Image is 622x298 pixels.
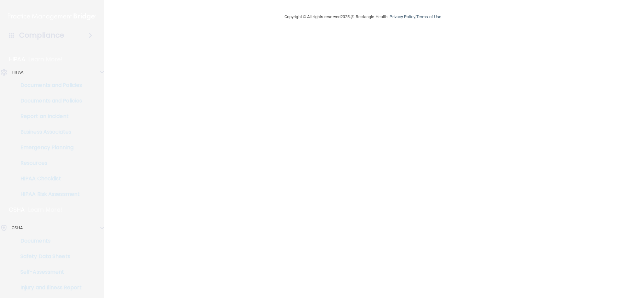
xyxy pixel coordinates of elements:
img: PMB logo [8,10,96,23]
p: Safety Data Sheets [4,253,93,260]
p: Emergency Planning [4,144,93,151]
p: HIPAA [12,68,24,76]
p: Documents and Policies [4,98,93,104]
div: Copyright © All rights reserved 2025 @ Rectangle Health | | [245,6,481,27]
p: Documents and Policies [4,82,93,89]
p: Self-Assessment [4,269,93,275]
p: OSHA [12,224,23,232]
h4: Compliance [19,31,64,40]
p: Documents [4,238,93,244]
p: Injury and Illness Report [4,284,93,291]
p: HIPAA Risk Assessment [4,191,93,197]
p: HIPAA [9,55,25,63]
p: OSHA [9,206,25,214]
a: Privacy Policy [389,14,415,19]
p: Learn More! [28,206,63,214]
a: Terms of Use [416,14,441,19]
p: Report an Incident [4,113,93,120]
p: Resources [4,160,93,166]
p: HIPAA Checklist [4,175,93,182]
p: Learn More! [29,55,63,63]
p: Business Associates [4,129,93,135]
